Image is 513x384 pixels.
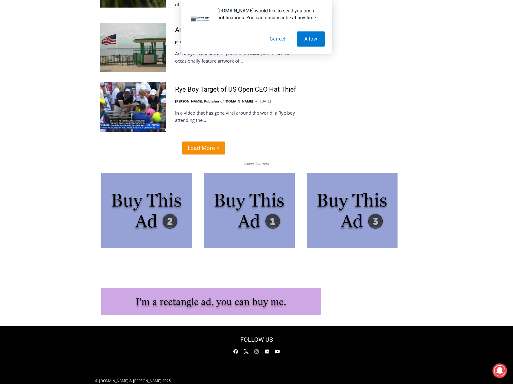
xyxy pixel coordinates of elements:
span: Open Tues. - Sun. [PHONE_NUMBER] [2,62,59,85]
div: "[PERSON_NAME] and I covered the [DATE] Parade, which was a really eye opening experience as I ha... [153,0,286,59]
button: Allow [297,31,325,47]
p: In a video that has gone viral around the world, a Rye boy attending the… [175,109,308,124]
a: YouTube [273,347,282,356]
img: notification icon [188,7,213,31]
a: Linkedin [262,347,271,356]
button: Cancel [262,31,293,47]
a: Intern @ [DOMAIN_NAME] [145,59,293,75]
img: Buy This Ad [307,173,398,248]
p: © [DOMAIN_NAME] & [PERSON_NAME] 2025 [95,378,252,384]
a: Instagram [252,347,261,356]
img: Buy This Ad [101,173,192,248]
img: Buy This Ad [204,173,295,248]
span: Intern @ [DOMAIN_NAME] [158,60,280,74]
h2: FOLLOW US [206,335,307,344]
a: [PERSON_NAME], Publisher of [DOMAIN_NAME] [175,99,253,103]
img: I'm a rectangle ad, you can buy me [101,288,321,315]
time: [DATE] [260,99,271,103]
img: Rye Boy Target of US Open CEO Hat Thief [100,82,166,132]
a: X [242,347,251,356]
a: Facebook [231,347,240,356]
div: "the precise, almost orchestrated movements of cutting and assembling sushi and [PERSON_NAME] mak... [62,38,89,72]
a: Rye Boy Target of US Open CEO Hat Thief [175,85,296,94]
span: Advertisement [238,161,275,166]
div: [DOMAIN_NAME] would like to send you push notifications. You can unsubscribe at any time. [213,7,325,21]
a: Open Tues. - Sun. [PHONE_NUMBER] [0,61,61,75]
p: Art of Rye is a feature of [DOMAIN_NAME] where we will occasionally feature artwork of… [175,50,308,64]
span: Load More > [188,144,219,152]
a: Load More > [182,142,225,155]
